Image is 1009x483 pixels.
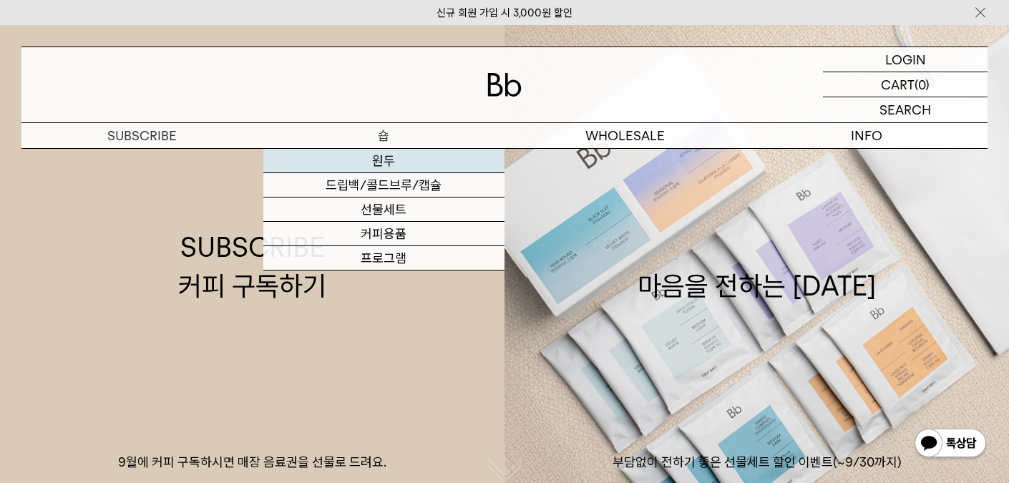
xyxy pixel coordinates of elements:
[263,123,505,148] a: 숍
[823,47,988,72] a: LOGIN
[487,73,522,97] img: 로고
[823,72,988,97] a: CART (0)
[263,222,505,246] a: 커피용품
[263,173,505,197] a: 드립백/콜드브루/캡슐
[437,6,572,19] a: 신규 회원 가입 시 3,000원 할인
[881,72,915,97] p: CART
[504,454,1009,471] p: 부담없이 전하기 좋은 선물세트 할인 이벤트(~9/30까지)
[879,97,931,122] p: SEARCH
[263,246,505,270] a: 프로그램
[638,228,877,304] div: 마음을 전하는 [DATE]
[263,197,505,222] a: 선물세트
[504,123,746,148] p: WHOLESALE
[178,228,326,304] div: SUBSCRIBE 커피 구독하기
[21,123,263,148] a: SUBSCRIBE
[263,149,505,173] a: 원두
[885,47,926,72] p: LOGIN
[915,72,930,97] p: (0)
[746,123,988,148] p: INFO
[913,427,988,462] img: 카카오톡 채널 1:1 채팅 버튼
